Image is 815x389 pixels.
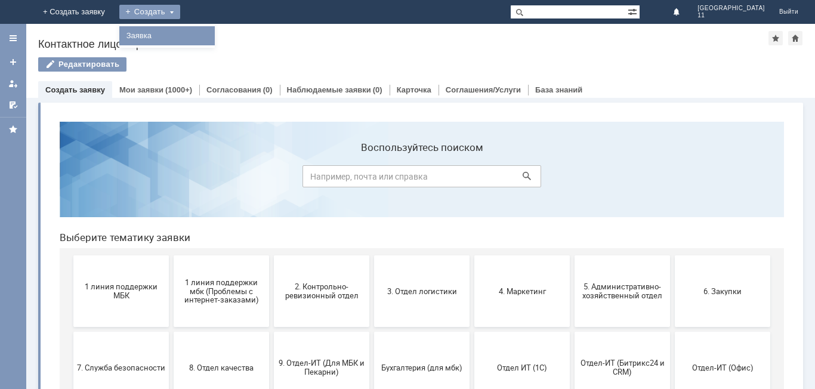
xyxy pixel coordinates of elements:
span: 6. Закупки [628,174,717,183]
button: 2. Контрольно-ревизионный отдел [224,143,319,215]
a: Соглашения/Услуги [446,85,521,94]
span: 7. Служба безопасности [27,251,115,260]
a: Мои заявки [119,85,163,94]
input: Например, почта или справка [252,53,491,75]
button: не актуален [424,296,520,368]
div: Контактное лицо "Брянск 11" [38,38,768,50]
header: Выберите тематику заявки [10,119,734,131]
a: Мои согласования [4,95,23,115]
label: Воспользуйтесь поиском [252,29,491,41]
a: База знаний [535,85,582,94]
a: Заявка [122,29,212,43]
button: Франчайзинг [124,296,219,368]
button: Это соглашение не активно! [224,296,319,368]
span: Это соглашение не активно! [227,323,316,341]
button: 6. Закупки [625,143,720,215]
span: 1 линия поддержки мбк (Проблемы с интернет-заказами) [127,165,215,192]
button: Бухгалтерия (для мбк) [324,220,419,291]
button: Финансовый отдел [23,296,119,368]
span: Франчайзинг [127,327,215,336]
div: Создать [119,5,180,19]
button: 1 линия поддержки МБК [23,143,119,215]
div: (0) [263,85,273,94]
div: Сделать домашней страницей [788,31,802,45]
div: (1000+) [165,85,192,94]
span: 2. Контрольно-ревизионный отдел [227,170,316,188]
button: 4. Маркетинг [424,143,520,215]
a: Карточка [397,85,431,94]
span: 8. Отдел качества [127,251,215,260]
span: Отдел-ИТ (Битрикс24 и CRM) [528,246,616,264]
span: не актуален [428,327,516,336]
button: Отдел-ИТ (Битрикс24 и CRM) [524,220,620,291]
div: (0) [373,85,382,94]
div: Добавить в избранное [768,31,783,45]
span: Отдел-ИТ (Офис) [628,251,717,260]
button: 3. Отдел логистики [324,143,419,215]
button: 1 линия поддержки мбк (Проблемы с интернет-заказами) [124,143,219,215]
button: 7. Служба безопасности [23,220,119,291]
span: Расширенный поиск [628,5,640,17]
button: [PERSON_NAME]. Услуги ИТ для МБК (оформляет L1) [324,296,419,368]
a: Согласования [206,85,261,94]
a: Мои заявки [4,74,23,93]
span: [GEOGRAPHIC_DATA] [697,5,765,12]
button: Отдел-ИТ (Офис) [625,220,720,291]
button: 8. Отдел качества [124,220,219,291]
a: Создать заявку [45,85,105,94]
button: 9. Отдел-ИТ (Для МБК и Пекарни) [224,220,319,291]
span: [PERSON_NAME]. Услуги ИТ для МБК (оформляет L1) [328,318,416,345]
a: Наблюдаемые заявки [287,85,371,94]
span: 5. Административно-хозяйственный отдел [528,170,616,188]
a: Создать заявку [4,53,23,72]
button: Отдел ИТ (1С) [424,220,520,291]
span: 3. Отдел логистики [328,174,416,183]
span: Отдел ИТ (1С) [428,251,516,260]
span: 4. Маркетинг [428,174,516,183]
span: 11 [697,12,765,19]
span: 1 линия поддержки МБК [27,170,115,188]
span: Бухгалтерия (для мбк) [328,251,416,260]
span: Финансовый отдел [27,327,115,336]
span: 9. Отдел-ИТ (Для МБК и Пекарни) [227,246,316,264]
button: 5. Административно-хозяйственный отдел [524,143,620,215]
